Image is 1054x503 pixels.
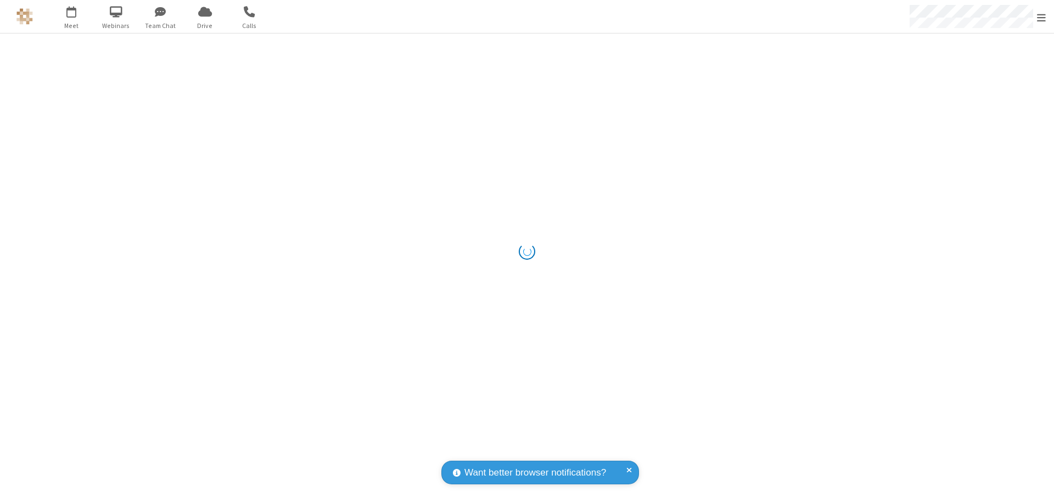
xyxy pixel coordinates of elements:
[464,466,606,480] span: Want better browser notifications?
[96,21,137,31] span: Webinars
[140,21,181,31] span: Team Chat
[51,21,92,31] span: Meet
[16,8,33,25] img: QA Selenium DO NOT DELETE OR CHANGE
[184,21,226,31] span: Drive
[229,21,270,31] span: Calls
